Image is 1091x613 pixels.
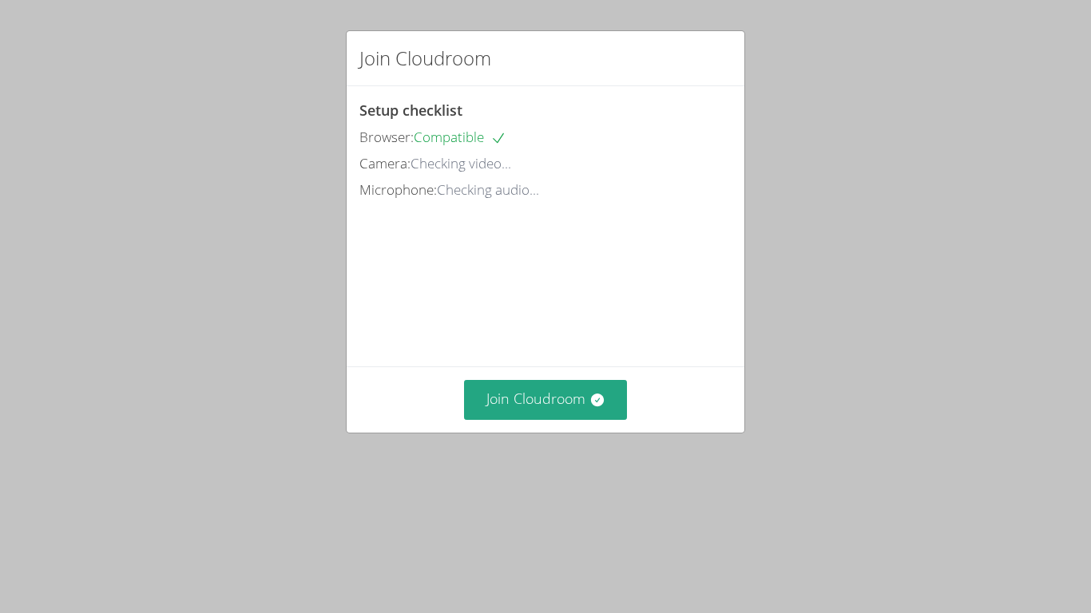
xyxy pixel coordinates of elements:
span: Checking video... [411,154,511,172]
h2: Join Cloudroom [359,44,491,73]
span: Browser: [359,128,414,146]
span: Microphone: [359,180,437,199]
span: Compatible [414,128,506,146]
button: Join Cloudroom [464,380,628,419]
span: Camera: [359,154,411,172]
span: Setup checklist [359,101,462,120]
span: Checking audio... [437,180,539,199]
